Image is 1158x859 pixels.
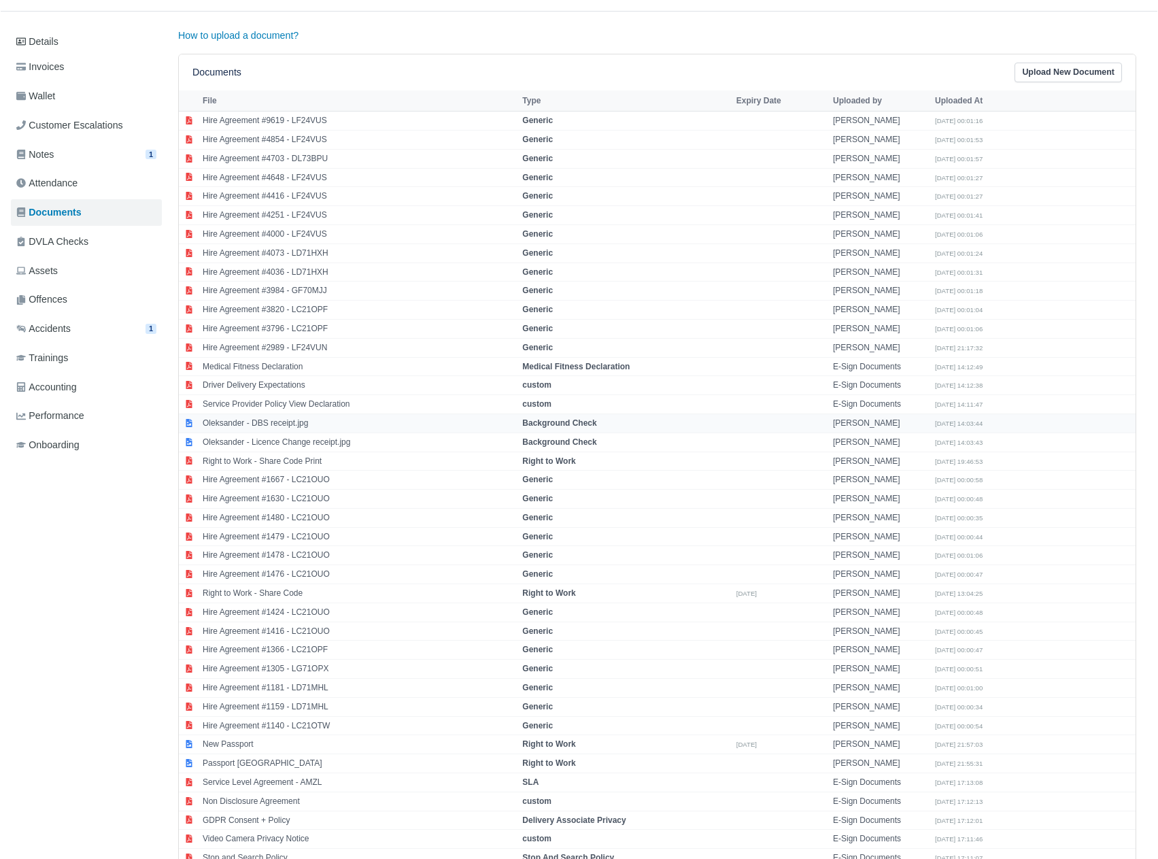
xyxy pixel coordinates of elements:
small: [DATE] 14:03:44 [935,420,983,427]
iframe: Chat Widget [1090,794,1158,859]
td: E-Sign Documents [830,773,932,792]
td: Non Disclosure Agreement [199,792,519,811]
td: Driver Delivery Expectations [199,376,519,395]
strong: Medical Fitness Declaration [522,362,630,371]
strong: Generic [522,267,553,277]
td: [PERSON_NAME] [830,697,932,716]
strong: Generic [522,721,553,730]
td: [PERSON_NAME] [830,471,932,490]
td: Hire Agreement #4251 - LF24VUS [199,206,519,225]
td: [PERSON_NAME] [830,243,932,263]
small: [DATE] 00:00:48 [935,495,983,503]
span: Accounting [16,380,77,395]
td: Oleksander - Licence Change receipt.jpg [199,433,519,452]
strong: Generic [522,191,553,201]
strong: Delivery Associate Privacy [522,815,626,825]
td: Hire Agreement #1630 - LC21OUO [199,490,519,509]
small: [DATE] 00:01:16 [935,117,983,124]
small: [DATE] 21:17:32 [935,344,983,352]
strong: Generic [522,135,553,144]
a: Invoices [11,54,162,80]
td: [PERSON_NAME] [830,263,932,282]
strong: Generic [522,116,553,125]
td: Right to Work - Share Code [199,584,519,603]
small: [DATE] 00:00:58 [935,476,983,484]
th: Uploaded by [830,90,932,111]
td: Hire Agreement #1366 - LC21OPF [199,641,519,660]
strong: Background Check [522,418,596,428]
small: [DATE] 00:01:27 [935,192,983,200]
small: [DATE] 00:00:47 [935,646,983,654]
strong: Generic [522,475,553,484]
td: [PERSON_NAME] [830,641,932,660]
td: [PERSON_NAME] [830,679,932,698]
td: Oleksander - DBS receipt.jpg [199,414,519,433]
td: New Passport [199,735,519,754]
small: [DATE] 00:01:24 [935,250,983,257]
strong: Generic [522,286,553,295]
span: Accidents [16,321,71,337]
a: Offences [11,286,162,313]
td: [PERSON_NAME] [830,490,932,509]
small: [DATE] 00:00:51 [935,665,983,673]
td: Service Provider Policy View Declaration [199,395,519,414]
strong: Generic [522,532,553,541]
span: 1 [146,150,156,160]
strong: Right to Work [522,739,575,749]
span: Attendance [16,175,78,191]
td: [PERSON_NAME] [830,508,932,527]
a: Customer Escalations [11,112,162,139]
a: Notes 1 [11,141,162,168]
td: [PERSON_NAME] [830,433,932,452]
small: [DATE] 00:00:47 [935,571,983,578]
strong: Generic [522,645,553,654]
span: Offences [16,292,67,307]
small: [DATE] 17:12:13 [935,798,983,805]
td: [PERSON_NAME] [830,130,932,149]
td: [PERSON_NAME] [830,168,932,187]
small: [DATE] 00:00:34 [935,703,983,711]
small: [DATE] 00:01:27 [935,174,983,182]
td: Hire Agreement #1159 - LD71MHL [199,697,519,716]
td: Hire Agreement #4854 - LF24VUS [199,130,519,149]
a: Assets [11,258,162,284]
strong: Right to Work [522,456,575,466]
a: Onboarding [11,432,162,458]
strong: Generic [522,229,553,239]
strong: Generic [522,494,553,503]
td: [PERSON_NAME] [830,319,932,338]
small: [DATE] 00:00:35 [935,514,983,522]
td: Right to Work - Share Code Print [199,452,519,471]
td: [PERSON_NAME] [830,206,932,225]
td: E-Sign Documents [830,395,932,414]
strong: Generic [522,550,553,560]
span: Customer Escalations [16,118,123,133]
strong: Generic [522,607,553,617]
a: Wallet [11,83,162,110]
td: [PERSON_NAME] [830,452,932,471]
small: [DATE] 00:01:41 [935,212,983,219]
span: Assets [16,263,58,279]
small: [DATE] 14:12:38 [935,382,983,389]
td: Hire Agreement #1140 - LC21OTW [199,716,519,735]
td: [PERSON_NAME] [830,754,932,773]
h6: Documents [192,67,241,78]
td: E-Sign Documents [830,811,932,830]
th: Uploaded At [932,90,1034,111]
td: Video Camera Privacy Notice [199,830,519,849]
td: [PERSON_NAME] [830,603,932,622]
td: Hire Agreement #4416 - LF24VUS [199,187,519,206]
td: Passport [GEOGRAPHIC_DATA] [199,754,519,773]
td: [PERSON_NAME] [830,716,932,735]
strong: custom [522,796,551,806]
small: [DATE] 00:01:31 [935,269,983,276]
td: Hire Agreement #1305 - LG71OPX [199,660,519,679]
small: [DATE] 14:03:43 [935,439,983,446]
td: E-Sign Documents [830,376,932,395]
strong: custom [522,834,551,843]
td: Hire Agreement #4703 - DL73BPU [199,149,519,168]
small: [DATE] 14:12:49 [935,363,983,371]
a: How to upload a document? [178,30,299,41]
a: Documents [11,199,162,226]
